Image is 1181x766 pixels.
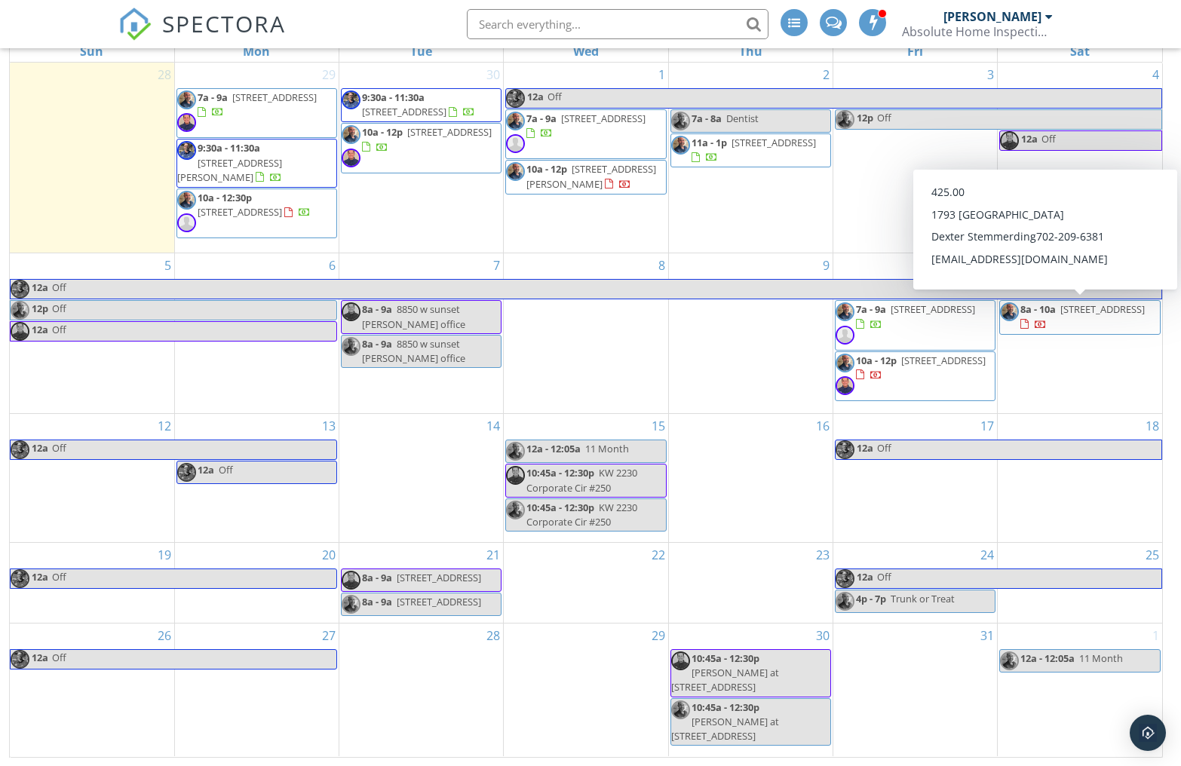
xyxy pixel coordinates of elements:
img: img_8383_copy.jpg [342,125,360,144]
a: 7a - 9a [STREET_ADDRESS] [176,88,337,138]
a: Go to October 21, 2025 [483,543,503,567]
span: 10:45a - 12:30p [526,466,594,480]
a: 9:30a - 11:30a [STREET_ADDRESS] [362,90,475,118]
span: Off [52,302,66,315]
img: img_2381.jpg [506,89,525,108]
a: 11a - 1p [STREET_ADDRESS] [692,136,816,164]
a: 8a - 10a [STREET_ADDRESS] [1020,302,1145,330]
a: Go to October 9, 2025 [820,253,833,277]
img: img_4456.heic.jpg [506,466,525,485]
span: 8a - 9a [362,337,392,351]
span: 11 Month [1079,651,1123,665]
a: Go to November 1, 2025 [1149,624,1162,648]
td: Go to October 23, 2025 [668,542,833,623]
a: Go to October 7, 2025 [490,253,503,277]
span: 10:45a - 12:30p [692,651,759,665]
td: Go to October 16, 2025 [668,414,833,542]
a: SPECTORA [118,20,286,52]
a: Tuesday [407,41,435,62]
img: img_8383_copy.jpg [836,110,854,129]
img: img_4456.heic.jpg [177,113,196,132]
a: Go to October 20, 2025 [319,543,339,567]
span: Off [877,111,891,124]
span: [STREET_ADDRESS] [362,105,446,118]
span: 12a - 12:05a [526,442,581,455]
div: [PERSON_NAME] [943,9,1041,24]
td: Go to October 6, 2025 [174,253,339,414]
span: KW 2230 Corporate Cir #250 [526,501,637,529]
a: Go to October 28, 2025 [483,624,503,648]
img: img_8383_copy.jpg [342,337,360,356]
a: Go to September 28, 2025 [155,63,174,87]
td: Go to October 10, 2025 [833,253,997,414]
span: 12a [31,280,49,299]
td: Go to October 9, 2025 [668,253,833,414]
span: 7a - 9a [856,302,886,316]
span: Off [52,441,66,455]
span: [STREET_ADDRESS] [732,136,816,149]
img: img_8383_copy.jpg [836,592,854,611]
img: img_8383_copy.jpg [1000,302,1019,321]
td: Go to October 28, 2025 [339,623,504,756]
span: 12a [198,463,214,476]
a: Go to October 27, 2025 [319,624,339,648]
span: 10:45a - 12:30p [526,501,594,514]
span: [STREET_ADDRESS] [561,112,646,125]
a: Go to October 8, 2025 [655,253,668,277]
span: 12a [31,440,49,459]
span: [STREET_ADDRESS] [407,125,492,139]
img: img_8383_copy.jpg [836,302,854,321]
img: img_2381.jpg [836,569,854,588]
span: 8a - 9a [362,595,392,608]
a: 7a - 9a [STREET_ADDRESS] [856,302,975,330]
div: Absolute Home Inspections [902,24,1053,39]
a: Go to October 3, 2025 [984,63,997,87]
img: img_8383_copy.jpg [506,442,525,461]
span: [STREET_ADDRESS] [1060,302,1145,316]
td: Go to October 18, 2025 [998,414,1162,542]
a: Go to October 30, 2025 [813,624,833,648]
span: 12p [856,110,874,129]
a: Saturday [1067,41,1093,62]
a: 10a - 12p [STREET_ADDRESS][PERSON_NAME] [526,162,656,190]
a: Friday [904,41,926,62]
a: Go to October 15, 2025 [649,414,668,438]
span: 11a - 1p [692,136,727,149]
a: 10a - 12:30p [STREET_ADDRESS] [176,188,337,238]
input: Search everything... [467,9,768,39]
a: 10a - 12p [STREET_ADDRESS] [341,123,502,173]
a: Go to October 26, 2025 [155,624,174,648]
img: The Best Home Inspection Software - Spectora [118,8,152,41]
a: Go to October 1, 2025 [655,63,668,87]
span: 8850 w sunset [PERSON_NAME] office [362,302,465,330]
img: img_4456.heic.jpg [342,302,360,321]
td: Go to October 5, 2025 [10,253,174,414]
span: 12a [856,440,874,459]
a: Go to October 18, 2025 [1143,414,1162,438]
td: Go to September 28, 2025 [10,63,174,253]
img: img_2381.jpg [177,141,196,160]
img: default-user-f0147aede5fd5fa78ca7ade42f37bd4542148d508eef1c3d3ea960f66861d68b.jpg [177,213,196,232]
a: Go to October 5, 2025 [161,253,174,277]
span: 7a - 9a [526,112,557,125]
span: 12a [1020,131,1038,150]
img: img_8383_copy.jpg [506,112,525,130]
span: [STREET_ADDRESS][PERSON_NAME] [177,156,282,184]
td: Go to October 13, 2025 [174,414,339,542]
a: 8a - 10a [STREET_ADDRESS] [999,300,1161,334]
td: Go to September 30, 2025 [339,63,504,253]
td: Go to October 8, 2025 [504,253,668,414]
a: Go to October 4, 2025 [1149,63,1162,87]
img: img_8383_copy.jpg [671,112,690,130]
span: 4p - 7p [856,592,886,605]
a: Go to October 24, 2025 [977,543,997,567]
img: img_4456.heic.jpg [11,322,29,341]
span: 9:30a - 11:30a [198,141,260,155]
a: Go to October 12, 2025 [155,414,174,438]
span: Off [219,463,233,476]
span: 8850 w sunset [PERSON_NAME] office [362,337,465,365]
a: 11a - 1p [STREET_ADDRESS] [670,133,831,167]
a: Go to October 19, 2025 [155,543,174,567]
img: img_8383_copy.jpg [671,700,690,719]
span: Dentist [726,112,759,125]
